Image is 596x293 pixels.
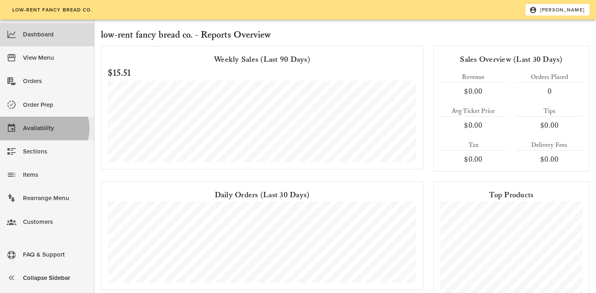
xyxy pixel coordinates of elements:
[23,98,88,112] div: Order Prep
[516,86,582,97] div: 0
[23,248,88,261] div: FAQ & Support
[440,106,507,116] div: Avg Ticket Price
[23,271,88,285] div: Collapse Sidebar
[108,66,416,81] h2: $15.51
[23,74,88,88] div: Orders
[525,4,589,16] button: [PERSON_NAME]
[440,140,507,150] div: Tax
[23,168,88,182] div: Items
[108,188,416,201] div: Daily Orders (Last 30 Days)
[440,154,507,165] div: $0.00
[108,53,416,66] div: Weekly Sales (Last 90 Days)
[23,192,88,205] div: Rearrange Menu
[11,7,92,13] span: low-rent fancy bread co.
[23,51,88,65] div: View Menu
[516,120,582,131] div: $0.00
[516,106,582,116] div: Tips
[23,215,88,229] div: Customers
[23,239,88,252] div: Shop Settings
[440,72,507,82] div: Revenue
[440,53,582,66] div: Sales Overview (Last 30 Days)
[516,72,582,82] div: Orders Placed
[516,140,582,150] div: Delivery Fees
[23,28,88,41] div: Dashboard
[23,145,88,158] div: Sections
[516,154,582,165] div: $0.00
[101,28,589,43] h2: low-rent fancy bread co. - Reports Overview
[7,4,98,16] a: low-rent fancy bread co.
[531,6,585,14] span: [PERSON_NAME]
[440,86,507,97] div: $0.00
[440,120,507,131] div: $0.00
[440,188,582,201] div: Top Products
[23,122,88,135] div: Availability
